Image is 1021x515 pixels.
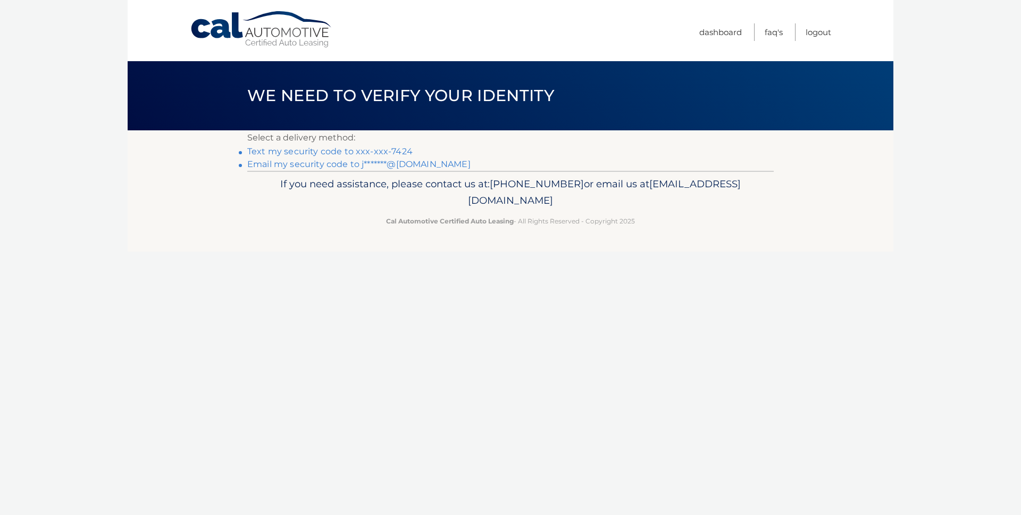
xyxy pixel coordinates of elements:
[247,86,554,105] span: We need to verify your identity
[765,23,783,41] a: FAQ's
[254,176,767,210] p: If you need assistance, please contact us at: or email us at
[247,159,471,169] a: Email my security code to j*******@[DOMAIN_NAME]
[699,23,742,41] a: Dashboard
[490,178,584,190] span: [PHONE_NUMBER]
[806,23,831,41] a: Logout
[247,130,774,145] p: Select a delivery method:
[247,146,413,156] a: Text my security code to xxx-xxx-7424
[386,217,514,225] strong: Cal Automotive Certified Auto Leasing
[190,11,333,48] a: Cal Automotive
[254,215,767,227] p: - All Rights Reserved - Copyright 2025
